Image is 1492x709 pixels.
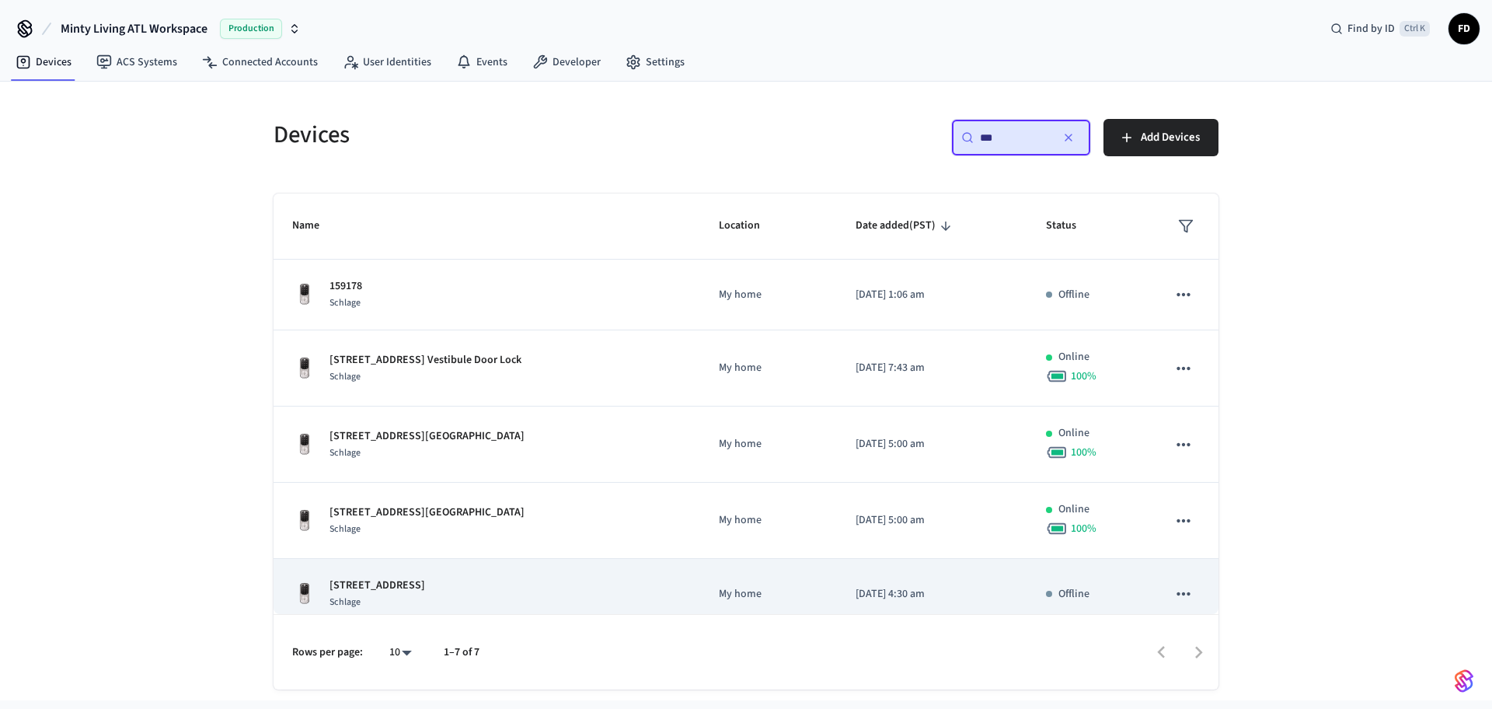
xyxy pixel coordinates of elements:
p: [STREET_ADDRESS] [329,578,425,594]
p: Online [1058,501,1089,518]
span: Location [719,214,780,238]
p: [DATE] 1:06 am [856,287,1009,303]
p: [DATE] 5:00 am [856,512,1009,529]
p: My home [719,512,818,529]
p: My home [719,360,818,376]
img: Yale Assure Touchscreen Wifi Smart Lock, Satin Nickel, Front [292,432,317,457]
p: My home [719,586,818,602]
img: Yale Assure Touchscreen Wifi Smart Lock, Satin Nickel, Front [292,582,317,606]
a: User Identities [330,48,444,76]
p: [STREET_ADDRESS][GEOGRAPHIC_DATA] [329,505,525,521]
span: 100 % [1071,521,1096,536]
span: Date added(PST) [856,214,956,238]
span: Schlage [329,296,361,309]
p: [DATE] 4:30 am [856,586,1009,602]
span: Name [292,214,340,238]
span: Schlage [329,370,361,383]
img: Yale Assure Touchscreen Wifi Smart Lock, Satin Nickel, Front [292,508,317,533]
span: Ctrl K [1400,21,1430,37]
span: FD [1450,15,1478,43]
p: [STREET_ADDRESS][GEOGRAPHIC_DATA] [329,428,525,445]
div: Find by IDCtrl K [1318,15,1442,43]
div: 10 [382,641,419,664]
p: [DATE] 7:43 am [856,360,1009,376]
a: Devices [3,48,84,76]
p: My home [719,436,818,452]
span: Status [1046,214,1096,238]
span: 100 % [1071,445,1096,460]
p: [DATE] 5:00 am [856,436,1009,452]
span: Schlage [329,522,361,536]
button: FD [1448,13,1480,44]
p: Offline [1058,586,1089,602]
p: My home [719,287,818,303]
span: 100 % [1071,368,1096,384]
span: Add Devices [1141,127,1200,148]
p: 159178 [329,278,362,295]
h5: Devices [274,119,737,151]
p: Online [1058,349,1089,365]
span: Schlage [329,595,361,609]
p: [STREET_ADDRESS] Vestibule Door Lock [329,352,521,368]
span: Find by ID [1347,21,1395,37]
a: Settings [613,48,697,76]
button: Add Devices [1103,119,1218,156]
span: Schlage [329,446,361,459]
img: SeamLogoGradient.69752ec5.svg [1455,669,1473,693]
span: Production [220,19,282,39]
a: Events [444,48,520,76]
img: Yale Assure Touchscreen Wifi Smart Lock, Satin Nickel, Front [292,282,317,307]
span: Minty Living ATL Workspace [61,19,207,38]
p: Rows per page: [292,644,363,661]
img: Yale Assure Touchscreen Wifi Smart Lock, Satin Nickel, Front [292,356,317,381]
a: ACS Systems [84,48,190,76]
p: Online [1058,425,1089,442]
a: Connected Accounts [190,48,330,76]
a: Developer [520,48,613,76]
p: 1–7 of 7 [444,644,479,661]
p: Offline [1058,287,1089,303]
